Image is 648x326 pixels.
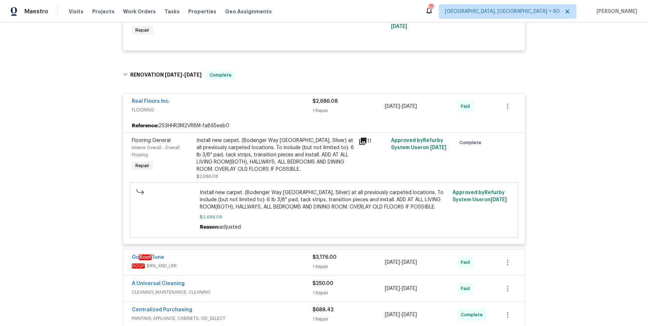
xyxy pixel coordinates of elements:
[385,286,400,291] span: [DATE]
[69,8,84,15] span: Visits
[594,8,637,15] span: [PERSON_NAME]
[200,225,220,230] span: Reason:
[312,255,337,260] span: $3,176.00
[385,312,400,317] span: [DATE]
[132,162,152,169] span: Repair
[130,71,202,79] h6: RENOVATION
[459,139,484,146] span: Complete
[132,99,170,104] a: Real Floors Inc.
[165,72,202,77] span: -
[453,190,507,202] span: Approved by Refurby System User on
[121,64,527,87] div: RENOVATION [DATE]-[DATE]Complete
[132,122,158,129] b: Reference:
[385,103,417,110] span: -
[385,311,417,318] span: -
[385,285,417,292] span: -
[132,315,312,322] span: PAINTING, APPLIANCE, CABINETS, OD_SELECT
[312,263,385,270] div: 1 Repair
[132,263,145,268] em: ROOF
[200,189,449,211] span: Install new carpet. (Bodenger Way [GEOGRAPHIC_DATA], Silver) at all previously carpeted locations...
[461,103,473,110] span: Paid
[385,260,400,265] span: [DATE]
[123,8,156,15] span: Work Orders
[132,146,180,157] span: Interior Overall - Overall Flooring
[165,9,180,14] span: Tasks
[359,137,387,146] div: 11
[402,104,417,109] span: [DATE]
[197,137,354,173] div: Install new carpet. (Bodenger Way [GEOGRAPHIC_DATA], Silver) at all previously carpeted locations...
[312,281,333,286] span: $250.00
[312,107,385,114] div: 1 Repair
[445,8,560,15] span: [GEOGRAPHIC_DATA], [GEOGRAPHIC_DATA] + 60
[132,307,192,312] a: Centralized Purchasing
[24,8,48,15] span: Maestro
[225,8,272,15] span: Geo Assignments
[312,307,334,312] span: $688.42
[402,312,417,317] span: [DATE]
[461,311,486,318] span: Complete
[207,72,234,79] span: Complete
[132,27,152,34] span: Repair
[385,104,400,109] span: [DATE]
[197,174,218,179] span: $2,686.08
[165,72,182,77] span: [DATE]
[139,254,152,260] em: Roof
[312,99,338,104] span: $2,686.08
[188,8,216,15] span: Properties
[123,119,525,132] div: 2S3HHR3M2VR8M-fa865eeb0
[312,289,385,297] div: 1 Repair
[132,138,171,143] span: Flooring General
[461,285,473,292] span: Paid
[391,138,446,150] span: Approved by Refurby System User on
[402,260,417,265] span: [DATE]
[132,281,185,286] a: A Universal Cleaning
[132,106,312,114] span: FLOORING
[461,259,473,266] span: Paid
[428,4,433,12] div: 699
[312,316,385,323] div: 1 Repair
[132,262,312,270] span: , BRN_AND_LRR
[430,145,446,150] span: [DATE]
[402,286,417,291] span: [DATE]
[200,213,449,221] span: $2,686.08
[132,254,164,260] a: GoRoofTune
[391,24,407,29] span: [DATE]
[220,225,241,230] span: adjusted
[92,8,114,15] span: Projects
[132,289,312,296] span: CLEANING_MAINTENANCE, CLEANING
[385,259,417,266] span: -
[491,197,507,202] span: [DATE]
[184,72,202,77] span: [DATE]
